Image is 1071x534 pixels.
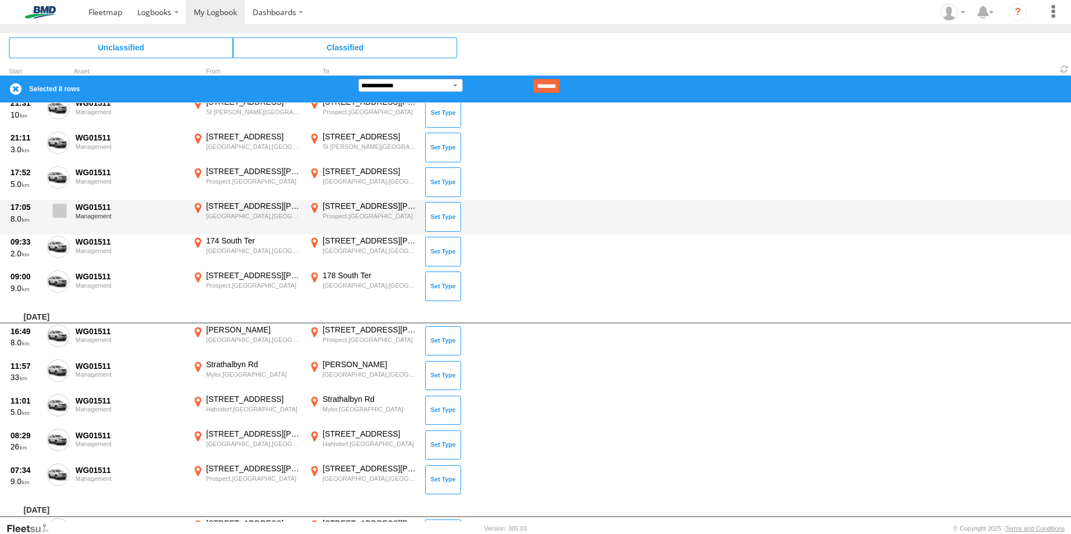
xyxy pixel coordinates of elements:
div: 21:31 [11,98,41,108]
div: [STREET_ADDRESS][PERSON_NAME] [206,270,301,280]
label: Click to View Event Location [307,97,419,129]
div: Prospect,[GEOGRAPHIC_DATA] [323,212,417,220]
div: 22:16 [11,519,41,530]
button: Click to Set [425,202,461,231]
div: 33 [11,372,41,382]
div: [GEOGRAPHIC_DATA],[GEOGRAPHIC_DATA] [206,212,301,220]
label: Click to View Event Location [307,201,419,233]
div: St [PERSON_NAME][GEOGRAPHIC_DATA] [206,108,301,116]
label: Click to View Event Location [307,270,419,303]
div: [GEOGRAPHIC_DATA],[GEOGRAPHIC_DATA] [323,247,417,255]
div: 9.0 [11,476,41,486]
div: WG01511 [76,167,184,177]
div: 17:52 [11,167,41,177]
div: 11:57 [11,361,41,371]
div: WG01511 [76,98,184,108]
div: Hahndorf,[GEOGRAPHIC_DATA] [206,405,301,413]
div: 16:49 [11,326,41,336]
div: [GEOGRAPHIC_DATA],[GEOGRAPHIC_DATA] [323,282,417,289]
label: Click to View Event Location [190,429,302,461]
div: [STREET_ADDRESS] [206,132,301,142]
label: Click to View Event Location [190,394,302,427]
div: Management [76,475,184,482]
div: [GEOGRAPHIC_DATA],[GEOGRAPHIC_DATA] [206,143,301,151]
div: Click to Sort [9,69,43,74]
div: From [190,69,302,74]
label: Click to View Event Location [307,394,419,427]
span: Click to view Unclassified Trips [9,38,233,58]
div: Management [76,371,184,378]
div: [GEOGRAPHIC_DATA],[GEOGRAPHIC_DATA] [206,440,301,448]
div: Hahndorf,[GEOGRAPHIC_DATA] [323,440,417,448]
div: 5.0 [11,179,41,189]
img: bmd-logo.svg [11,6,69,18]
button: Click to Set [425,396,461,425]
div: 10 [11,110,41,120]
label: Click to View Event Location [190,359,302,392]
div: 21:11 [11,133,41,143]
div: 09:33 [11,237,41,247]
div: [STREET_ADDRESS] [323,166,417,176]
div: [STREET_ADDRESS][PERSON_NAME] [206,166,301,176]
i: ? [1009,3,1027,21]
div: 2.0 [11,249,41,259]
div: Mylor,[GEOGRAPHIC_DATA] [323,405,417,413]
button: Click to Set [425,465,461,494]
div: 174 South Ter [206,236,301,246]
a: Visit our Website [6,523,58,534]
div: 07:34 [11,465,41,475]
div: WG01511 [76,237,184,247]
div: Version: 305.03 [485,525,527,532]
label: Click to View Event Location [190,132,302,164]
button: Click to Set [425,361,461,390]
div: [STREET_ADDRESS][PERSON_NAME] [206,429,301,439]
button: Click to Set [425,430,461,460]
label: Click to View Event Location [190,201,302,233]
button: Click to Set [425,133,461,162]
div: Management [76,143,184,150]
div: WG01511 [76,396,184,406]
div: 5.0 [11,407,41,417]
div: Prospect,[GEOGRAPHIC_DATA] [323,336,417,344]
div: WG01511 [76,202,184,212]
div: [STREET_ADDRESS][PERSON_NAME] [323,518,417,528]
div: 3.0 [11,144,41,154]
div: Prospect,[GEOGRAPHIC_DATA] [206,282,301,289]
div: 11:01 [11,396,41,406]
label: Click to View Event Location [190,166,302,199]
div: Sterling Barker [937,4,969,21]
div: [PERSON_NAME] [323,359,417,369]
div: [STREET_ADDRESS][PERSON_NAME] [323,325,417,335]
label: Click to View Event Location [307,463,419,496]
div: [STREET_ADDRESS][PERSON_NAME] [206,463,301,474]
div: St [PERSON_NAME][GEOGRAPHIC_DATA] [323,143,417,151]
div: [GEOGRAPHIC_DATA],[GEOGRAPHIC_DATA] [323,475,417,483]
div: To [307,69,419,74]
div: [STREET_ADDRESS] [206,518,301,528]
div: WG01511 [76,465,184,475]
div: 9.0 [11,283,41,293]
div: Strathalbyn Rd [206,359,301,369]
div: Prospect,[GEOGRAPHIC_DATA] [323,108,417,116]
button: Click to Set [425,326,461,355]
div: [STREET_ADDRESS] [323,429,417,439]
div: 26 [11,442,41,452]
label: Click to View Event Location [307,166,419,199]
a: Terms and Conditions [1005,525,1065,532]
div: Management [76,178,184,185]
label: Click to View Event Location [307,429,419,461]
label: Click to View Event Location [307,325,419,357]
label: Click to View Event Location [190,270,302,303]
div: [STREET_ADDRESS] [323,132,417,142]
label: Click to View Event Location [190,236,302,268]
div: Management [76,336,184,343]
div: [STREET_ADDRESS][PERSON_NAME] [323,236,417,246]
div: WG01511 [76,430,184,441]
div: Management [76,109,184,115]
div: Management [76,406,184,413]
div: Management [76,282,184,289]
div: [GEOGRAPHIC_DATA],[GEOGRAPHIC_DATA] [323,177,417,185]
label: Click to View Event Location [190,463,302,496]
div: [STREET_ADDRESS][PERSON_NAME] [323,463,417,474]
div: WG01511 [76,519,184,530]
